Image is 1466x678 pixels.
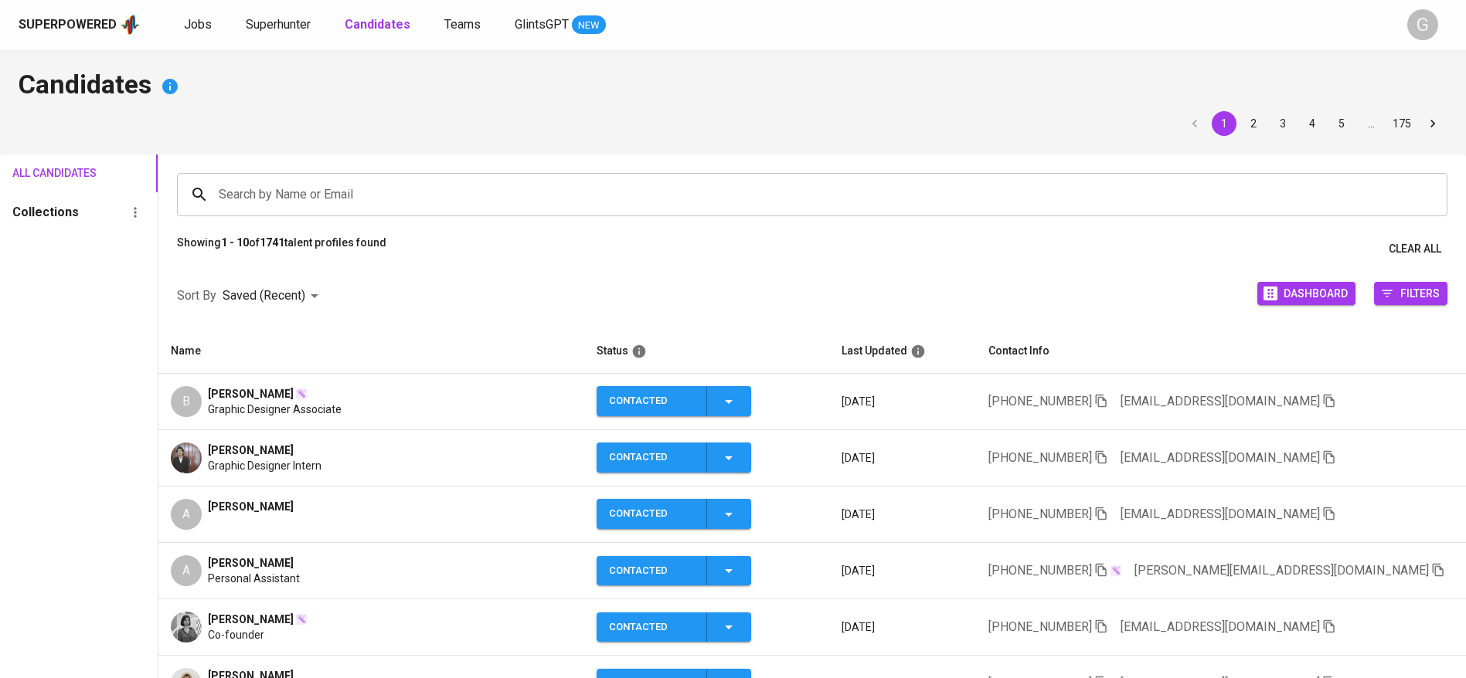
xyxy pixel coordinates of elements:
span: [PHONE_NUMBER] [988,450,1092,465]
button: Go to page 4 [1300,111,1325,136]
span: NEW [572,18,606,33]
button: Go to page 175 [1388,111,1416,136]
button: Contacted [597,442,751,473]
p: Showing of talent profiles found [177,235,386,263]
p: Saved (Recent) [223,286,305,305]
span: Co-founder [208,627,264,642]
div: Contacted [609,386,694,416]
button: Contacted [597,386,751,416]
div: G [1407,9,1438,40]
img: 4081b4a5821b7ac0ed82dc30ad6c3aa5.jpeg [171,442,202,473]
a: Teams [444,15,484,35]
span: [PHONE_NUMBER] [988,619,1092,634]
img: app logo [120,13,141,36]
b: 1 - 10 [221,236,249,249]
div: A [171,555,202,586]
span: Filters [1400,283,1440,303]
a: Superhunter [246,15,314,35]
span: Superhunter [246,17,311,32]
div: A [171,499,202,530]
span: [PERSON_NAME][EMAIL_ADDRESS][DOMAIN_NAME] [1134,563,1429,578]
div: Superpowered [19,16,117,34]
span: Clear All [1389,239,1441,259]
p: [DATE] [842,563,964,578]
img: magic_wand.svg [295,388,308,400]
button: Contacted [597,499,751,529]
div: Contacted [609,442,694,473]
button: Clear All [1383,235,1447,263]
b: Candidates [345,17,410,32]
span: [PHONE_NUMBER] [988,507,1092,521]
div: … [1359,116,1383,131]
a: Jobs [184,15,215,35]
img: magic_wand.svg [1110,564,1122,577]
span: Graphic Designer Associate [208,402,342,417]
span: [PERSON_NAME] [208,555,294,571]
span: Dashboard [1284,283,1348,303]
button: Go to page 3 [1270,111,1295,136]
button: page 1 [1212,111,1236,136]
span: GlintsGPT [515,17,569,32]
span: [PHONE_NUMBER] [988,394,1092,408]
span: [PERSON_NAME] [208,386,294,402]
span: [PERSON_NAME] [208,612,294,627]
span: Personal Assistant [208,571,300,586]
span: All Candidates [12,164,77,183]
span: [EMAIL_ADDRESS][DOMAIN_NAME] [1121,507,1320,521]
span: [PERSON_NAME] [208,442,294,458]
th: Last Updated [829,329,976,374]
p: [DATE] [842,450,964,466]
th: Contact Info [976,329,1466,374]
span: Graphic Designer Intern [208,458,321,473]
a: GlintsGPT NEW [515,15,606,35]
p: [DATE] [842,394,964,409]
button: Filters [1374,282,1447,305]
span: [PERSON_NAME] [208,499,294,514]
span: Teams [444,17,481,32]
button: Go to next page [1420,111,1445,136]
b: 1741 [260,236,284,249]
img: d5101df0661f11d7e2e6a78848524778.jpeg [171,612,202,642]
h6: Collections [12,202,79,223]
div: Contacted [609,499,694,529]
span: [PHONE_NUMBER] [988,563,1092,578]
th: Name [158,329,584,374]
button: Contacted [597,612,751,642]
p: [DATE] [842,619,964,635]
div: Contacted [609,612,694,642]
button: Go to page 5 [1329,111,1354,136]
span: [EMAIL_ADDRESS][DOMAIN_NAME] [1121,619,1320,634]
span: [EMAIL_ADDRESS][DOMAIN_NAME] [1121,394,1320,408]
div: B [171,386,202,417]
button: Dashboard [1257,282,1355,305]
span: Jobs [184,17,212,32]
nav: pagination navigation [1180,111,1447,136]
p: [DATE] [842,507,964,522]
div: Contacted [609,556,694,586]
a: Superpoweredapp logo [19,13,141,36]
div: Saved (Recent) [223,282,324,310]
th: Status [584,329,829,374]
p: Sort By [177,286,216,305]
button: Contacted [597,556,751,586]
button: Go to page 2 [1241,111,1266,136]
img: magic_wand.svg [295,613,308,625]
h4: Candidates [19,68,1447,105]
a: Candidates [345,15,413,35]
span: [EMAIL_ADDRESS][DOMAIN_NAME] [1121,450,1320,465]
